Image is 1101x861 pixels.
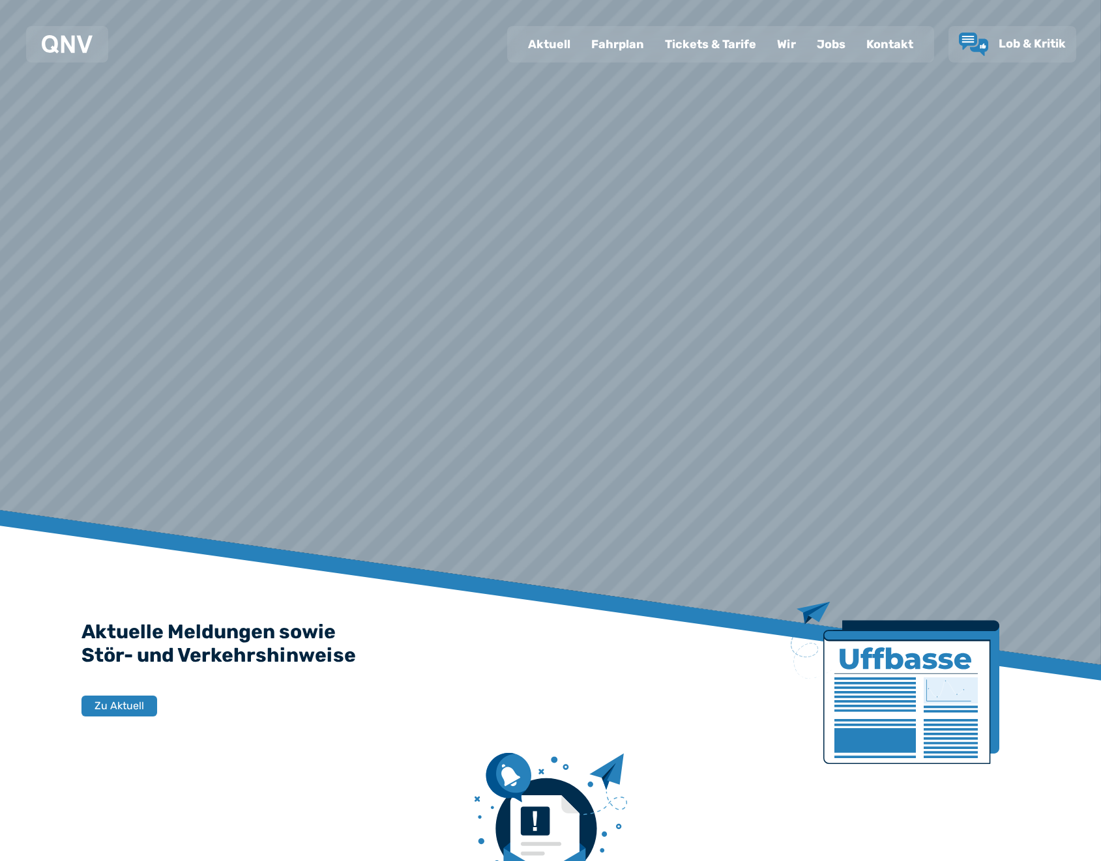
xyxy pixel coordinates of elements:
a: Aktuell [518,27,581,61]
img: Zeitung mit Titel Uffbase [791,602,999,764]
a: Kontakt [856,27,924,61]
a: Jobs [806,27,856,61]
img: QNV Logo [42,35,93,53]
a: Tickets & Tarife [654,27,767,61]
span: Lob & Kritik [999,36,1066,51]
a: Lob & Kritik [959,33,1066,56]
h2: Aktuelle Meldungen sowie Stör- und Verkehrshinweise [81,620,1020,667]
button: Zu Aktuell [81,696,157,716]
a: Wir [767,27,806,61]
a: Fahrplan [581,27,654,61]
a: QNV Logo [42,31,93,57]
